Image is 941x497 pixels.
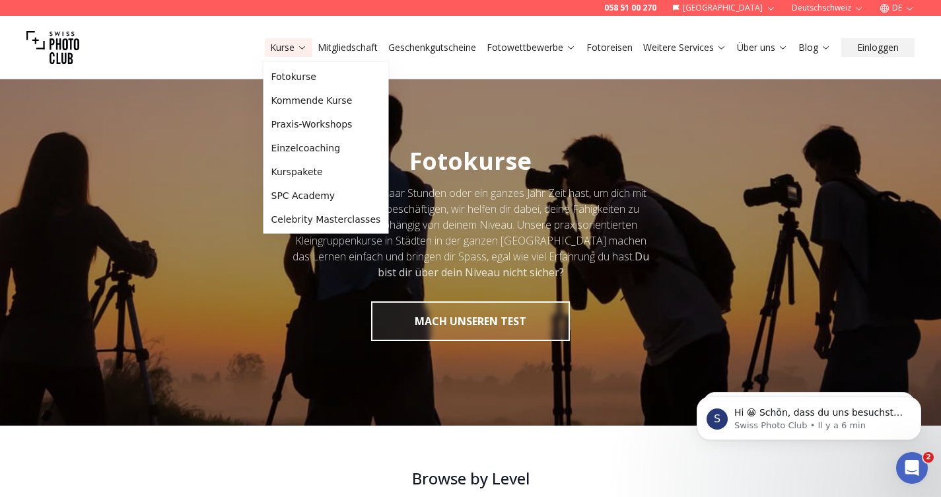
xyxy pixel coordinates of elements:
[798,41,831,54] a: Blog
[923,452,934,463] span: 2
[586,41,633,54] a: Fotoreisen
[677,369,941,461] iframe: Intercom notifications message
[318,41,378,54] a: Mitgliedschaft
[266,65,386,89] a: Fotokurse
[312,38,383,57] button: Mitgliedschaft
[388,41,476,54] a: Geschenkgutscheine
[270,41,307,54] a: Kurse
[604,3,656,13] a: 058 51 00 270
[481,38,581,57] button: Fotowettbewerbe
[265,38,312,57] button: Kurse
[737,41,788,54] a: Über uns
[793,38,836,57] button: Blog
[266,160,386,184] a: Kurspakete
[383,38,481,57] button: Geschenkgutscheine
[896,452,928,484] iframe: Intercom live chat
[487,41,576,54] a: Fotowettbewerbe
[266,208,386,231] a: Celebrity Masterclasses
[841,38,915,57] button: Einloggen
[409,145,532,177] span: Fotokurse
[643,41,726,54] a: Weitere Services
[638,38,732,57] button: Weitere Services
[732,38,793,57] button: Über uns
[371,301,570,341] button: MACH UNSEREN TEST
[266,184,386,208] a: SPC Academy
[291,185,650,280] div: Egal, ob du nur ein paar Stunden oder ein ganzes Jahr Zeit hast, um dich mit der Fotografie zu be...
[266,89,386,112] a: Kommende Kurse
[26,21,79,74] img: Swiss photo club
[266,112,386,136] a: Praxis-Workshops
[143,468,798,489] h3: Browse by Level
[581,38,638,57] button: Fotoreisen
[266,136,386,160] a: Einzelcoaching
